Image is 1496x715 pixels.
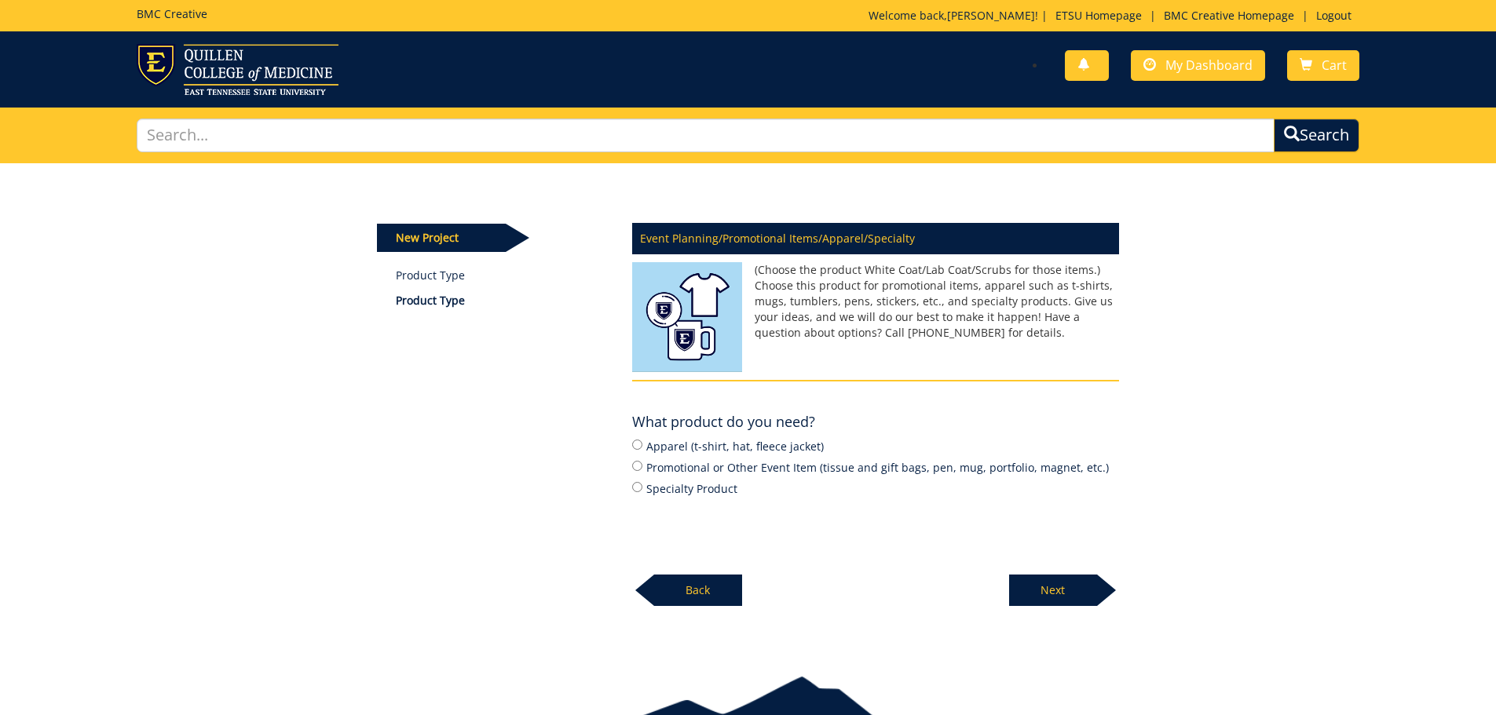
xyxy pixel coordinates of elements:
p: Welcome back, ! | | | [869,8,1359,24]
h4: What product do you need? [632,414,815,430]
a: Cart [1287,50,1359,81]
input: Promotional or Other Event Item (tissue and gift bags, pen, mug, portfolio, magnet, etc.) [632,461,642,471]
input: Specialty Product [632,482,642,492]
p: Next [1009,575,1097,606]
p: New Project [377,224,506,252]
span: Cart [1322,57,1347,74]
p: Product Type [396,293,609,308]
span: My Dashboard [1165,57,1253,74]
a: [PERSON_NAME] [947,8,1035,23]
button: Search [1274,119,1359,152]
p: Back [654,575,742,606]
label: Specialty Product [632,480,1119,497]
a: Product Type [396,268,609,283]
label: Promotional or Other Event Item (tissue and gift bags, pen, mug, portfolio, magnet, etc.) [632,458,1119,476]
a: Logout [1308,8,1359,23]
a: ETSU Homepage [1048,8,1150,23]
label: Apparel (t-shirt, hat, fleece jacket) [632,437,1119,454]
img: ETSU logo [137,44,338,95]
h5: BMC Creative [137,8,207,20]
input: Apparel (t-shirt, hat, fleece jacket) [632,440,642,450]
input: Search... [137,119,1275,152]
p: Event Planning/Promotional Items/Apparel/Specialty [632,223,1119,254]
a: My Dashboard [1131,50,1265,81]
p: (Choose the product White Coat/Lab Coat/Scrubs for those items.) Choose this product for promotio... [632,262,1119,341]
a: BMC Creative Homepage [1156,8,1302,23]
